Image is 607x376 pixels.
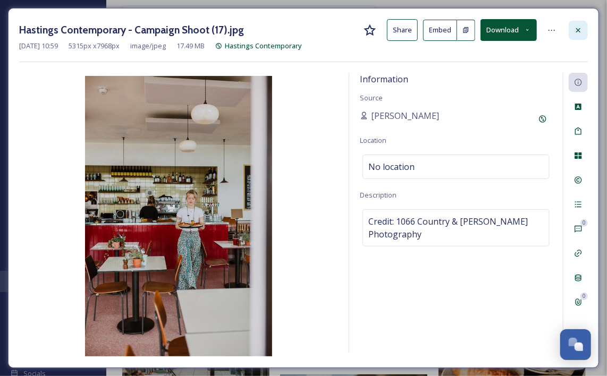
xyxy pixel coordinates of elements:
span: Information [360,73,408,85]
button: Embed [423,20,457,41]
span: Description [360,190,397,200]
span: Credit: 1066 Country & [PERSON_NAME] Photography [368,215,544,241]
img: a30f8e15-a7e6-4384-b319-acd02e5171b1.jpg [19,76,338,356]
span: Hastings Contemporary [225,41,302,50]
span: No location [368,160,415,173]
button: Download [480,19,537,41]
button: Share [387,19,418,41]
button: Open Chat [560,329,591,360]
span: [PERSON_NAME] [371,109,439,122]
span: 5315 px x 7968 px [69,41,120,51]
h3: Hastings Contemporary - Campaign Shoot (17).jpg [19,22,244,38]
span: Location [360,135,386,145]
div: 0 [580,219,588,227]
span: [DATE] 10:59 [19,41,58,51]
div: 0 [580,293,588,300]
span: 17.49 MB [176,41,205,51]
span: Source [360,93,383,102]
span: image/jpeg [130,41,166,51]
